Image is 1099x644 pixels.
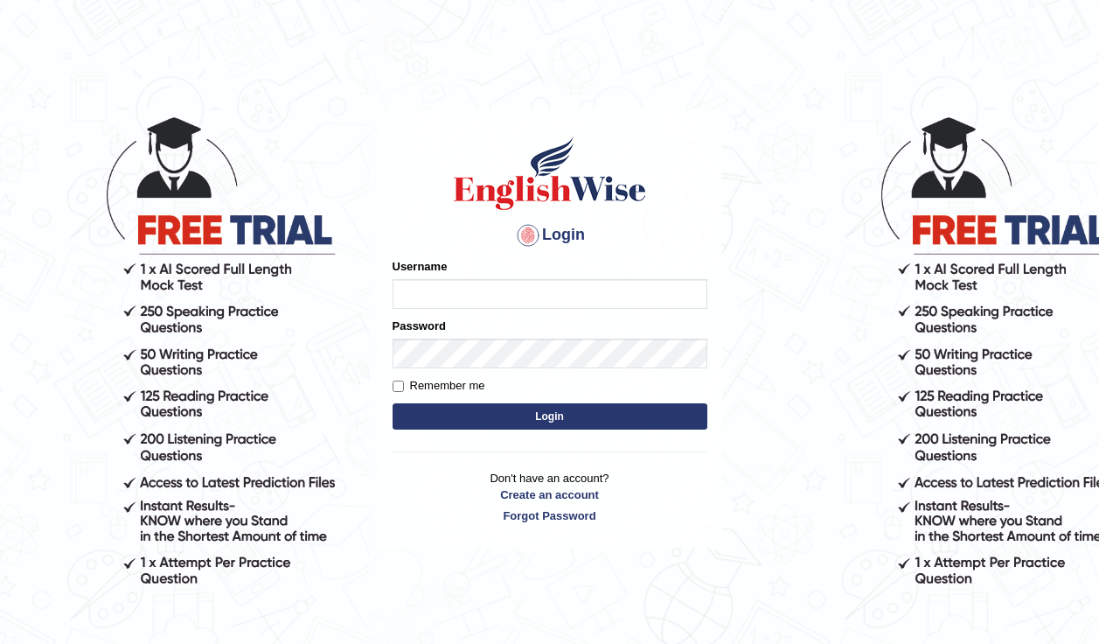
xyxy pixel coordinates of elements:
[393,221,707,249] h4: Login
[393,258,448,275] label: Username
[393,377,485,395] label: Remember me
[450,134,650,213] img: Logo of English Wise sign in for intelligent practice with AI
[393,403,707,430] button: Login
[393,381,404,392] input: Remember me
[393,318,446,334] label: Password
[393,486,707,503] a: Create an account
[393,507,707,524] a: Forgot Password
[393,470,707,524] p: Don't have an account?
